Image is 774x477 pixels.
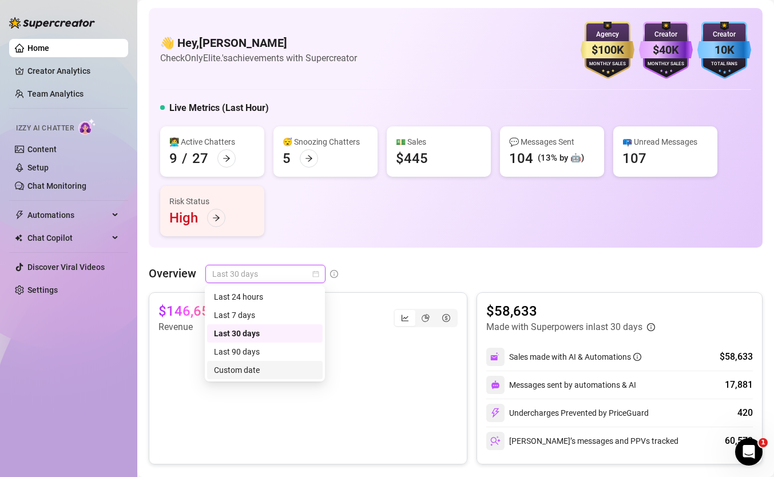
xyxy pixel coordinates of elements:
[27,206,109,224] span: Automations
[639,61,693,68] div: Monthly Sales
[639,29,693,40] div: Creator
[509,351,641,363] div: Sales made with AI & Automations
[27,229,109,247] span: Chat Copilot
[214,345,316,358] div: Last 90 days
[214,309,316,321] div: Last 7 days
[490,352,501,362] img: svg%3e
[214,291,316,303] div: Last 24 hours
[639,22,693,79] img: purple-badge-B9DA21FR.svg
[490,436,501,446] img: svg%3e
[15,234,22,242] img: Chat Copilot
[305,154,313,162] span: arrow-right
[16,123,74,134] span: Izzy AI Chatter
[697,29,751,40] div: Creator
[160,35,357,51] h4: 👋 Hey, [PERSON_NAME]
[735,438,763,466] iframe: Intercom live chat
[160,51,357,65] article: Check OnlyElite.'s achievements with Supercreator
[27,285,58,295] a: Settings
[697,22,751,79] img: blue-badge-DgoSNQY1.svg
[207,288,323,306] div: Last 24 hours
[207,361,323,379] div: Custom date
[27,145,57,154] a: Content
[283,136,368,148] div: 😴 Snoozing Chatters
[720,350,753,364] div: $58,633
[27,181,86,190] a: Chat Monitoring
[401,314,409,322] span: line-chart
[622,136,708,148] div: 📪 Unread Messages
[697,41,751,59] div: 10K
[330,270,338,278] span: info-circle
[581,41,634,59] div: $100K
[223,154,231,162] span: arrow-right
[9,17,95,29] img: logo-BBDzfeDw.svg
[486,320,642,334] article: Made with Superpowers in last 30 days
[15,210,24,220] span: thunderbolt
[158,302,217,320] article: $146,656
[581,22,634,79] img: gold-badge-CigiZidd.svg
[725,434,753,448] div: 60,573
[169,136,255,148] div: 👩‍💻 Active Chatters
[169,195,255,208] div: Risk Status
[27,263,105,272] a: Discover Viral Videos
[725,378,753,392] div: 17,881
[169,149,177,168] div: 9
[27,62,119,80] a: Creator Analytics
[158,320,244,334] article: Revenue
[396,136,482,148] div: 💵 Sales
[737,406,753,420] div: 420
[27,163,49,172] a: Setup
[538,152,584,165] div: (13% by 🤖)
[639,41,693,59] div: $40K
[647,323,655,331] span: info-circle
[212,265,319,283] span: Last 30 days
[633,353,641,361] span: info-circle
[491,380,500,389] img: svg%3e
[422,314,430,322] span: pie-chart
[486,432,678,450] div: [PERSON_NAME]’s messages and PPVs tracked
[27,89,84,98] a: Team Analytics
[78,118,96,135] img: AI Chatter
[697,61,751,68] div: Total Fans
[207,324,323,343] div: Last 30 days
[759,438,768,447] span: 1
[490,408,501,418] img: svg%3e
[212,214,220,222] span: arrow-right
[283,149,291,168] div: 5
[581,29,634,40] div: Agency
[394,309,458,327] div: segmented control
[486,404,649,422] div: Undercharges Prevented by PriceGuard
[192,149,208,168] div: 27
[214,327,316,340] div: Last 30 days
[207,343,323,361] div: Last 90 days
[622,149,646,168] div: 107
[207,306,323,324] div: Last 7 days
[509,136,595,148] div: 💬 Messages Sent
[442,314,450,322] span: dollar-circle
[169,101,269,115] h5: Live Metrics (Last Hour)
[396,149,428,168] div: $445
[27,43,49,53] a: Home
[486,376,636,394] div: Messages sent by automations & AI
[581,61,634,68] div: Monthly Sales
[214,364,316,376] div: Custom date
[149,265,196,282] article: Overview
[509,149,533,168] div: 104
[486,302,655,320] article: $58,633
[312,271,319,277] span: calendar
